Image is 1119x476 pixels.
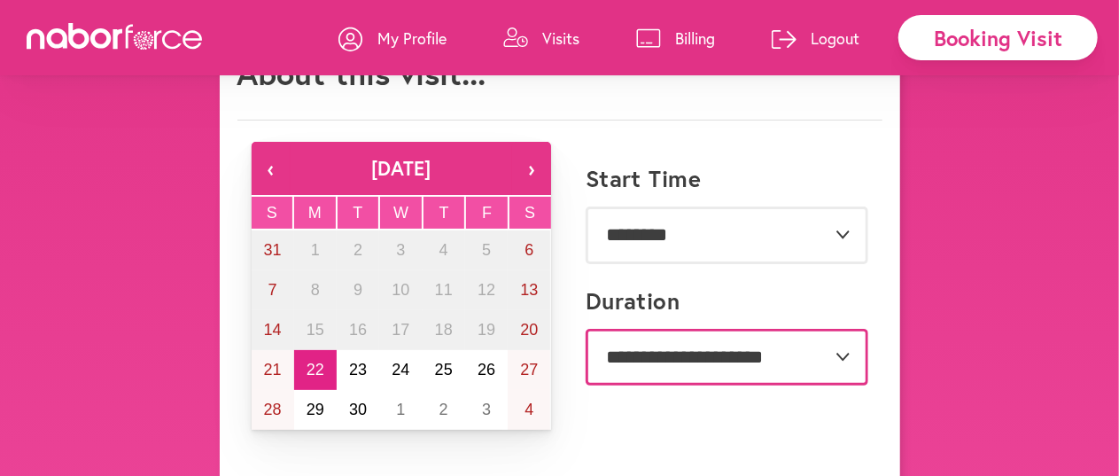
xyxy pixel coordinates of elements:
[353,204,362,222] abbr: Tuesday
[392,281,409,299] abbr: September 10, 2025
[478,281,495,299] abbr: September 12, 2025
[379,230,422,270] button: September 3, 2025
[311,281,320,299] abbr: September 8, 2025
[478,361,495,378] abbr: September 26, 2025
[307,361,324,378] abbr: September 22, 2025
[377,27,447,49] p: My Profile
[354,241,362,259] abbr: September 2, 2025
[423,390,465,430] button: October 2, 2025
[465,270,508,310] button: September 12, 2025
[264,361,282,378] abbr: September 21, 2025
[252,142,291,195] button: ‹
[508,270,550,310] button: September 13, 2025
[520,361,538,378] abbr: September 27, 2025
[379,270,422,310] button: September 10, 2025
[439,241,448,259] abbr: September 4, 2025
[503,12,579,65] a: Visits
[811,27,859,49] p: Logout
[482,204,492,222] abbr: Friday
[586,287,680,315] label: Duration
[379,310,422,350] button: September 17, 2025
[393,204,408,222] abbr: Wednesday
[465,390,508,430] button: October 3, 2025
[508,390,550,430] button: October 4, 2025
[508,310,550,350] button: September 20, 2025
[237,54,486,92] h1: About this visit...
[423,270,465,310] button: September 11, 2025
[512,142,551,195] button: ›
[525,204,535,222] abbr: Saturday
[308,204,322,222] abbr: Monday
[307,401,324,418] abbr: September 29, 2025
[392,321,409,339] abbr: September 17, 2025
[252,230,294,270] button: August 31, 2025
[338,12,447,65] a: My Profile
[349,361,367,378] abbr: September 23, 2025
[264,241,282,259] abbr: August 31, 2025
[252,350,294,390] button: September 21, 2025
[525,401,533,418] abbr: October 4, 2025
[349,321,367,339] abbr: September 16, 2025
[392,361,409,378] abbr: September 24, 2025
[311,241,320,259] abbr: September 1, 2025
[349,401,367,418] abbr: September 30, 2025
[439,401,448,418] abbr: October 2, 2025
[294,270,337,310] button: September 8, 2025
[379,350,422,390] button: September 24, 2025
[465,310,508,350] button: September 19, 2025
[307,321,324,339] abbr: September 15, 2025
[586,165,702,192] label: Start Time
[542,27,579,49] p: Visits
[423,350,465,390] button: September 25, 2025
[508,350,550,390] button: September 27, 2025
[379,390,422,430] button: October 1, 2025
[337,350,379,390] button: September 23, 2025
[520,321,538,339] abbr: September 20, 2025
[294,310,337,350] button: September 15, 2025
[337,270,379,310] button: September 9, 2025
[264,401,282,418] abbr: September 28, 2025
[291,142,512,195] button: [DATE]
[252,310,294,350] button: September 14, 2025
[465,230,508,270] button: September 5, 2025
[396,401,405,418] abbr: October 1, 2025
[435,321,453,339] abbr: September 18, 2025
[294,390,337,430] button: September 29, 2025
[675,27,715,49] p: Billing
[294,350,337,390] button: September 22, 2025
[636,12,715,65] a: Billing
[435,361,453,378] abbr: September 25, 2025
[396,241,405,259] abbr: September 3, 2025
[252,270,294,310] button: September 7, 2025
[525,241,533,259] abbr: September 6, 2025
[439,204,449,222] abbr: Thursday
[294,230,337,270] button: September 1, 2025
[898,15,1098,60] div: Booking Visit
[264,321,282,339] abbr: September 14, 2025
[520,281,538,299] abbr: September 13, 2025
[337,390,379,430] button: September 30, 2025
[337,310,379,350] button: September 16, 2025
[354,281,362,299] abbr: September 9, 2025
[423,310,465,350] button: September 18, 2025
[267,204,277,222] abbr: Sunday
[772,12,859,65] a: Logout
[482,241,491,259] abbr: September 5, 2025
[423,230,465,270] button: September 4, 2025
[465,350,508,390] button: September 26, 2025
[252,390,294,430] button: September 28, 2025
[435,281,453,299] abbr: September 11, 2025
[478,321,495,339] abbr: September 19, 2025
[268,281,277,299] abbr: September 7, 2025
[337,230,379,270] button: September 2, 2025
[482,401,491,418] abbr: October 3, 2025
[508,230,550,270] button: September 6, 2025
